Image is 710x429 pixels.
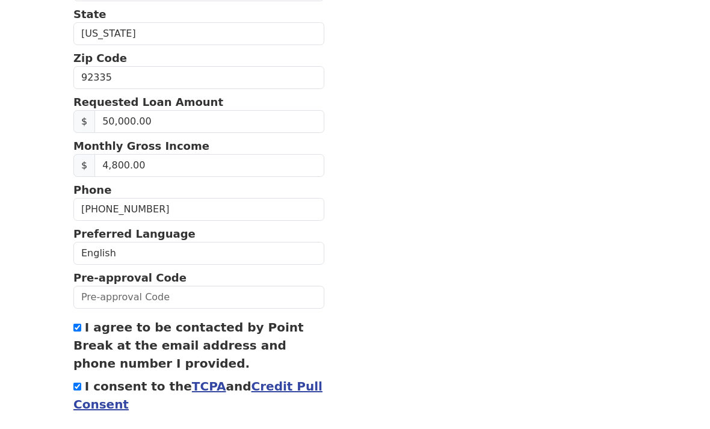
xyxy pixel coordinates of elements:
[73,184,111,196] strong: Phone
[94,110,324,133] input: Requested Loan Amount
[73,96,223,108] strong: Requested Loan Amount
[94,154,324,177] input: Monthly Gross Income
[73,320,304,371] label: I agree to be contacted by Point Break at the email address and phone number I provided.
[73,379,323,412] label: I consent to the and
[73,198,324,221] input: Phone
[73,286,324,309] input: Pre-approval Code
[73,271,187,284] strong: Pre-approval Code
[73,227,196,240] strong: Preferred Language
[73,138,324,154] p: Monthly Gross Income
[73,52,127,64] strong: Zip Code
[192,379,226,394] a: TCPA
[73,8,106,20] strong: State
[73,110,95,133] span: $
[73,154,95,177] span: $
[73,66,324,89] input: Zip Code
